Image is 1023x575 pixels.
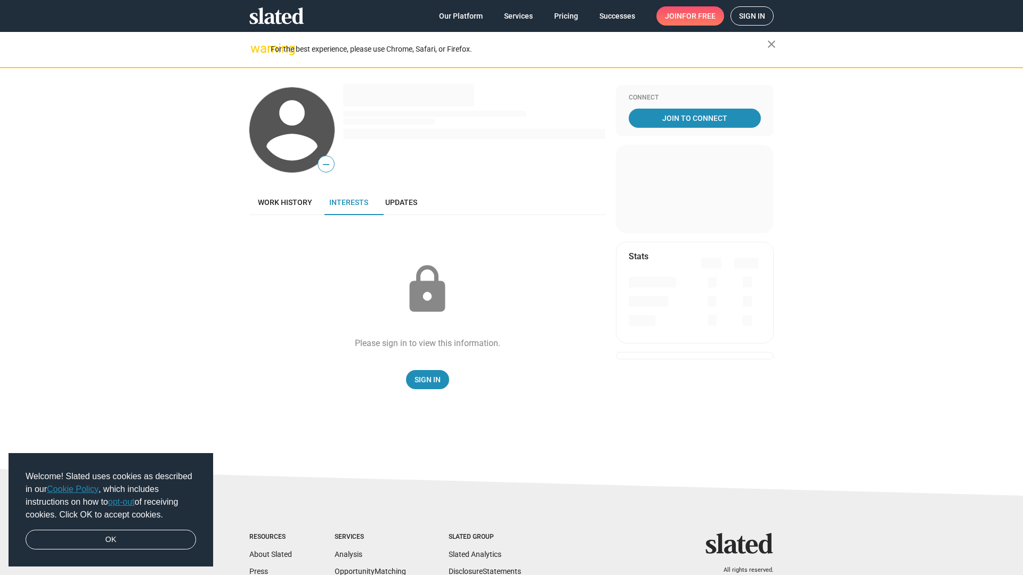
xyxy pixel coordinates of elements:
a: Cookie Policy [47,484,99,494]
span: Sign In [415,370,441,389]
a: Joinfor free [656,6,724,26]
span: Join [665,6,716,26]
span: Sign in [739,7,765,25]
a: Join To Connect [629,109,761,128]
div: Slated Group [449,533,521,541]
a: Slated Analytics [449,550,501,558]
div: For the best experience, please use Chrome, Safari, or Firefox. [271,42,767,56]
span: Join To Connect [631,109,759,128]
span: Pricing [554,6,578,26]
a: Analysis [335,550,362,558]
mat-icon: warning [250,42,263,55]
a: Services [496,6,541,26]
a: Pricing [546,6,587,26]
div: Services [335,533,406,541]
div: cookieconsent [9,453,213,567]
mat-icon: lock [401,263,454,316]
span: Interests [329,198,368,207]
div: Resources [249,533,292,541]
a: dismiss cookie message [26,530,196,550]
span: Work history [258,198,312,207]
a: About Slated [249,550,292,558]
span: Welcome! Slated uses cookies as described in our , which includes instructions on how to of recei... [26,470,196,521]
a: Updates [377,190,426,215]
span: for free [682,6,716,26]
span: Successes [599,6,635,26]
div: Connect [629,94,761,102]
span: Updates [385,198,417,207]
a: Sign In [406,370,449,389]
span: — [318,158,334,171]
a: Our Platform [431,6,491,26]
span: Services [504,6,533,26]
a: Successes [591,6,644,26]
a: Sign in [730,6,774,26]
a: opt-out [108,497,135,506]
span: Our Platform [439,6,483,26]
a: Interests [321,190,377,215]
mat-card-title: Stats [629,251,648,262]
mat-icon: close [765,38,778,51]
a: Work history [249,190,321,215]
div: Please sign in to view this information. [355,338,500,349]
